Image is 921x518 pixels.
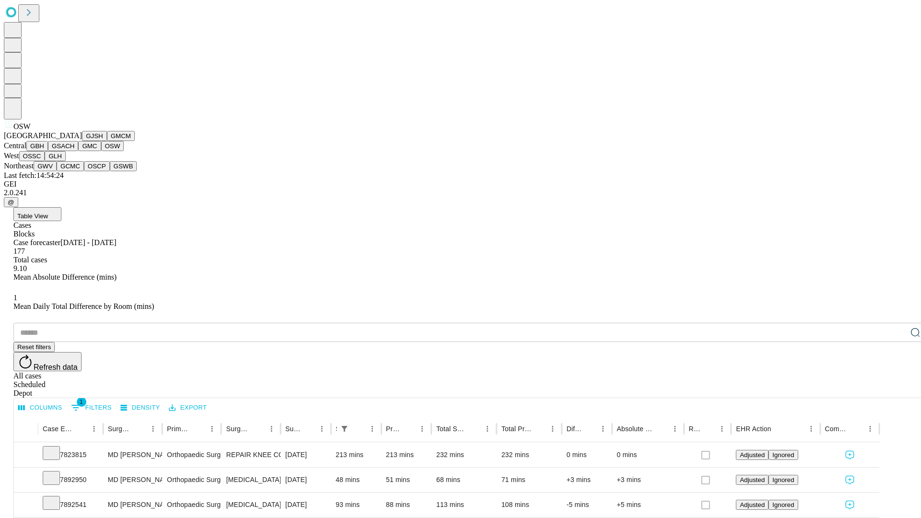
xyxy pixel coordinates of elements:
button: OSCP [84,161,110,171]
div: MD [PERSON_NAME] [108,493,157,517]
button: GJSH [82,131,107,141]
button: Sort [302,422,315,436]
button: Menu [415,422,429,436]
div: Resolved in EHR [689,425,701,433]
div: 71 mins [501,468,557,492]
span: Ignored [772,501,794,508]
button: Menu [146,422,160,436]
button: Sort [583,422,596,436]
div: Predicted In Room Duration [386,425,401,433]
button: Sort [467,422,481,436]
span: Mean Absolute Difference (mins) [13,273,117,281]
div: +3 mins [617,468,679,492]
div: Case Epic Id [43,425,73,433]
span: Mean Daily Total Difference by Room (mins) [13,302,154,310]
button: Menu [87,422,101,436]
button: Sort [850,422,863,436]
button: Menu [366,422,379,436]
button: Sort [74,422,87,436]
button: Menu [315,422,329,436]
div: 2.0.241 [4,188,917,197]
button: Show filters [338,422,351,436]
span: @ [8,199,14,206]
span: Central [4,141,26,150]
button: Select columns [16,400,65,415]
span: Adjusted [740,476,765,483]
div: 51 mins [386,468,427,492]
button: GSWB [110,161,137,171]
button: Menu [481,422,494,436]
button: Adjusted [736,450,768,460]
div: 93 mins [336,493,377,517]
div: 7892950 [43,468,98,492]
span: 1 [13,294,17,302]
button: Menu [804,422,818,436]
button: Ignored [768,475,798,485]
button: GCMC [57,161,84,171]
div: 7892541 [43,493,98,517]
span: Reset filters [17,343,51,351]
button: Sort [133,422,146,436]
span: Adjusted [740,501,765,508]
div: 213 mins [386,443,427,467]
div: +5 mins [617,493,679,517]
div: 108 mins [501,493,557,517]
button: Expand [19,472,33,489]
button: Expand [19,447,33,464]
span: OSW [13,122,31,130]
div: 232 mins [501,443,557,467]
div: 48 mins [336,468,377,492]
button: Sort [251,422,265,436]
button: Expand [19,497,33,514]
div: +3 mins [567,468,607,492]
button: Sort [702,422,715,436]
button: Sort [532,422,546,436]
div: 1 active filter [338,422,351,436]
button: Adjusted [736,475,768,485]
div: [MEDICAL_DATA] MEDIAL OR LATERAL MENISCECTOMY [226,468,275,492]
span: 9.10 [13,264,27,272]
div: REPAIR KNEE COLLATERAL AND CRUCIATE LIGAMENTS [226,443,275,467]
div: 0 mins [567,443,607,467]
button: GMCM [107,131,135,141]
span: 177 [13,247,25,255]
span: Ignored [772,476,794,483]
div: 7823815 [43,443,98,467]
button: Menu [863,422,877,436]
span: Table View [17,212,48,220]
span: West [4,152,19,160]
button: Ignored [768,450,798,460]
div: Primary Service [167,425,191,433]
button: GWV [34,161,57,171]
div: 68 mins [436,468,492,492]
div: 88 mins [386,493,427,517]
button: OSW [101,141,124,151]
span: Refresh data [34,363,78,371]
div: 232 mins [436,443,492,467]
div: -5 mins [567,493,607,517]
div: MD [PERSON_NAME] [108,443,157,467]
span: Total cases [13,256,47,264]
div: [DATE] [285,443,326,467]
button: GSACH [48,141,78,151]
button: Sort [402,422,415,436]
button: Menu [205,422,219,436]
div: Absolute Difference [617,425,654,433]
div: Surgeon Name [108,425,132,433]
button: Ignored [768,500,798,510]
div: [MEDICAL_DATA] [MEDICAL_DATA] [226,493,275,517]
button: Sort [352,422,366,436]
button: Table View [13,207,61,221]
button: Show filters [69,400,114,415]
span: Case forecaster [13,238,60,247]
span: Adjusted [740,451,765,459]
button: Menu [265,422,278,436]
button: @ [4,197,18,207]
div: [DATE] [285,468,326,492]
span: Northeast [4,162,34,170]
button: OSSC [19,151,45,161]
div: Difference [567,425,582,433]
button: Adjusted [736,500,768,510]
button: Sort [192,422,205,436]
button: Sort [772,422,786,436]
